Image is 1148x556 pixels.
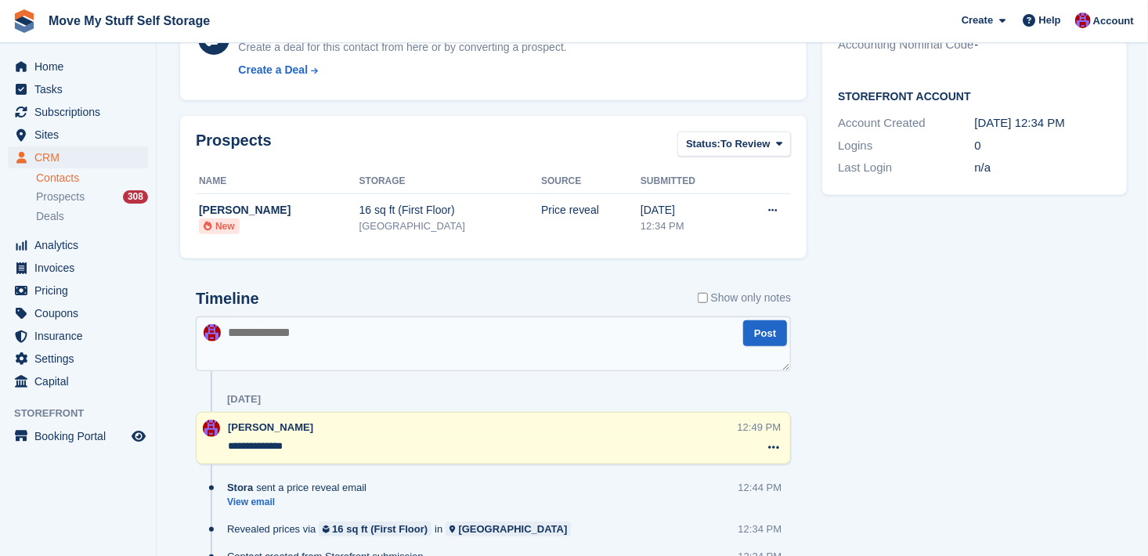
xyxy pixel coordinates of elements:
span: Pricing [34,280,128,301]
a: Contacts [36,171,148,186]
div: [DATE] 12:34 PM [975,114,1111,132]
span: Help [1039,13,1061,28]
span: Home [34,56,128,78]
label: Show only notes [698,290,792,306]
a: Preview store [129,427,148,446]
span: Storefront [14,406,156,421]
div: - [975,36,1111,54]
a: menu [8,425,148,447]
a: menu [8,56,148,78]
a: Prospects 308 [36,189,148,205]
a: menu [8,146,148,168]
div: [GEOGRAPHIC_DATA] [359,218,541,234]
a: menu [8,124,148,146]
a: menu [8,280,148,301]
span: Status: [686,136,720,152]
span: Invoices [34,257,128,279]
div: Logins [838,137,974,155]
a: Create a Deal [238,62,566,78]
div: 16 sq ft (First Floor) [332,522,428,536]
h2: Prospects [196,132,272,161]
span: Settings [34,348,128,370]
span: Stora [227,480,253,495]
img: Carrie Machin [1075,13,1091,28]
th: Submitted [641,169,735,194]
th: Name [196,169,359,194]
a: View email [227,496,374,509]
span: CRM [34,146,128,168]
span: Capital [34,370,128,392]
div: 0 [975,137,1111,155]
span: Account [1093,13,1134,29]
button: Status: To Review [677,132,791,157]
span: Prospects [36,190,85,204]
span: [PERSON_NAME] [228,421,313,433]
span: Create [962,13,993,28]
span: Booking Portal [34,425,128,447]
th: Source [541,169,641,194]
div: [DATE] [227,393,261,406]
a: menu [8,257,148,279]
a: menu [8,78,148,100]
img: Carrie Machin [204,324,221,341]
h2: Storefront Account [838,88,1111,103]
a: menu [8,302,148,324]
a: 16 sq ft (First Floor) [319,522,431,536]
span: Tasks [34,78,128,100]
span: To Review [720,136,770,152]
input: Show only notes [698,290,708,306]
div: 12:34 PM [641,218,735,234]
span: Coupons [34,302,128,324]
div: Create a deal for this contact from here or by converting a prospect. [238,39,566,56]
a: menu [8,325,148,347]
div: Accounting Nominal Code [838,36,974,54]
div: Revealed prices via in [227,522,579,536]
div: 12:44 PM [738,480,782,495]
span: Sites [34,124,128,146]
div: 16 sq ft (First Floor) [359,202,541,218]
h2: Timeline [196,290,259,308]
a: menu [8,234,148,256]
div: [DATE] [641,202,735,218]
a: Move My Stuff Self Storage [42,8,216,34]
div: Account Created [838,114,974,132]
div: [GEOGRAPHIC_DATA] [459,522,568,536]
img: stora-icon-8386f47178a22dfd0bd8f6a31ec36ba5ce8667c1dd55bd0f319d3a0aa187defe.svg [13,9,36,33]
div: 12:49 PM [738,420,782,435]
div: 12:34 PM [738,522,782,536]
button: Post [743,320,787,346]
div: Last Login [838,159,974,177]
img: Carrie Machin [203,420,220,437]
span: Analytics [34,234,128,256]
a: [GEOGRAPHIC_DATA] [446,522,571,536]
div: 308 [123,190,148,204]
a: menu [8,101,148,123]
span: Deals [36,209,64,224]
span: Insurance [34,325,128,347]
div: Price reveal [541,202,641,218]
div: sent a price reveal email [227,480,374,495]
a: menu [8,348,148,370]
div: [PERSON_NAME] [199,202,359,218]
span: Subscriptions [34,101,128,123]
a: Deals [36,208,148,225]
div: n/a [975,159,1111,177]
th: Storage [359,169,541,194]
li: New [199,218,240,234]
a: menu [8,370,148,392]
div: Create a Deal [238,62,308,78]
